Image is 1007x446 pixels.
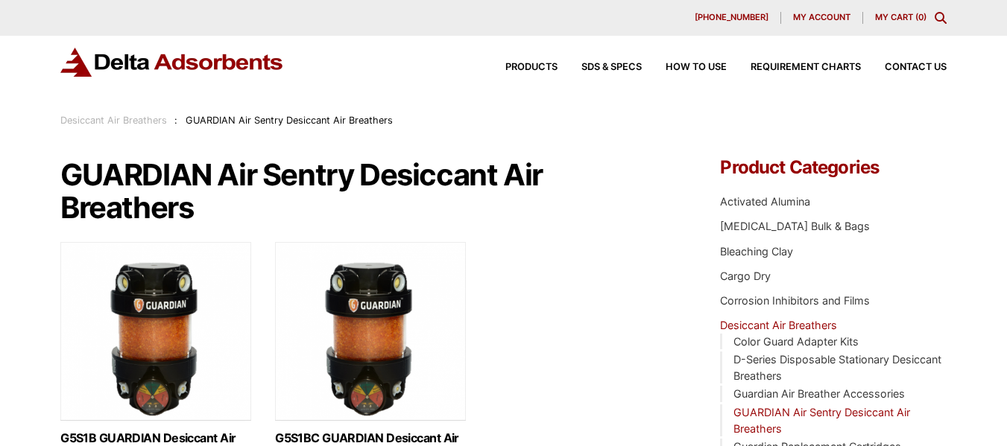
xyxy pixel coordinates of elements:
[793,13,850,22] span: My account
[733,406,910,435] a: GUARDIAN Air Sentry Desiccant Air Breathers
[642,63,727,72] a: How to Use
[505,63,558,72] span: Products
[60,159,677,224] h1: GUARDIAN Air Sentry Desiccant Air Breathers
[174,115,177,126] span: :
[720,220,870,232] a: [MEDICAL_DATA] Bulk & Bags
[186,115,393,126] span: GUARDIAN Air Sentry Desiccant Air Breathers
[60,115,167,126] a: Desiccant Air Breathers
[875,12,926,22] a: My Cart (0)
[720,294,870,307] a: Corrosion Inhibitors and Films
[482,63,558,72] a: Products
[885,63,947,72] span: Contact Us
[727,63,861,72] a: Requirement Charts
[60,48,284,77] img: Delta Adsorbents
[720,195,810,208] a: Activated Alumina
[733,353,941,382] a: D-Series Disposable Stationary Desiccant Breathers
[751,63,861,72] span: Requirement Charts
[666,63,727,72] span: How to Use
[781,12,863,24] a: My account
[558,63,642,72] a: SDS & SPECS
[720,159,947,176] h4: Product Categories
[861,63,947,72] a: Contact Us
[733,387,905,400] a: Guardian Air Breather Accessories
[720,270,771,282] a: Cargo Dry
[918,12,924,22] span: 0
[720,245,793,258] a: Bleaching Clay
[733,335,859,348] a: Color Guard Adapter Kits
[683,12,781,24] a: [PHONE_NUMBER]
[695,13,768,22] span: [PHONE_NUMBER]
[581,63,642,72] span: SDS & SPECS
[720,319,837,331] a: Desiccant Air Breathers
[935,12,947,24] div: Toggle Modal Content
